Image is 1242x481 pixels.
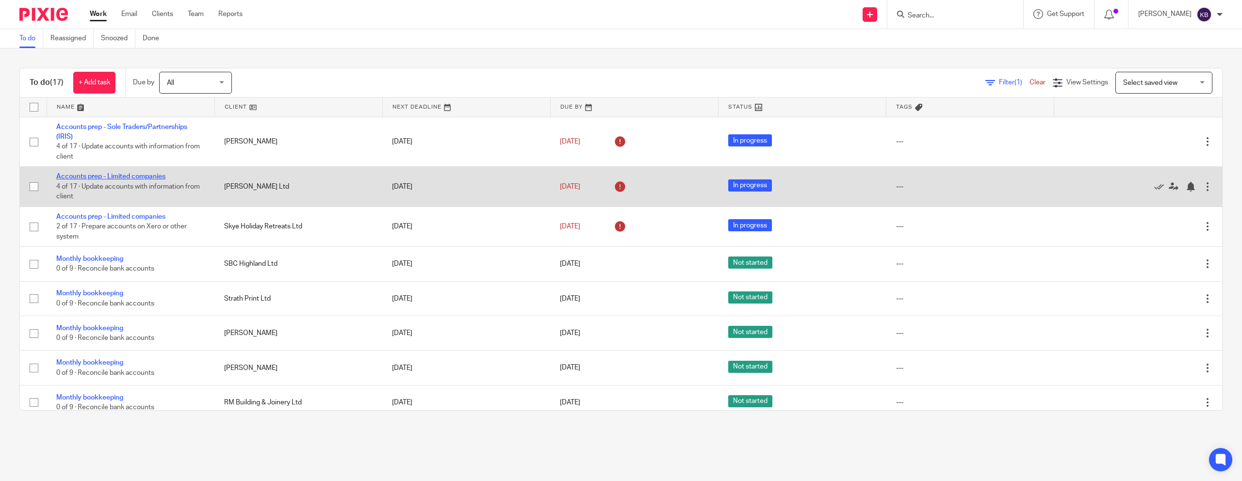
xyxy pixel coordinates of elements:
[1196,7,1212,22] img: svg%3E
[1014,79,1022,86] span: (1)
[1047,11,1084,17] span: Get Support
[50,29,94,48] a: Reassigned
[56,335,154,341] span: 0 of 9 · Reconcile bank accounts
[1066,79,1108,86] span: View Settings
[896,137,1045,146] div: ---
[560,295,580,302] span: [DATE]
[382,117,550,167] td: [DATE]
[56,143,200,160] span: 4 of 17 · Update accounts with information from client
[999,79,1030,86] span: Filter
[382,316,550,351] td: [DATE]
[214,207,382,246] td: Skye Holiday Retreats Ltd
[56,290,123,297] a: Monthly bookkeeping
[56,183,200,200] span: 4 of 17 · Update accounts with information from client
[382,385,550,419] td: [DATE]
[896,182,1045,192] div: ---
[382,167,550,207] td: [DATE]
[560,138,580,145] span: [DATE]
[560,365,580,371] span: [DATE]
[896,398,1045,407] div: ---
[1123,80,1177,86] span: Select saved view
[56,266,154,273] span: 0 of 9 · Reconcile bank accounts
[728,361,772,373] span: Not started
[896,363,1045,373] div: ---
[728,291,772,304] span: Not started
[30,78,64,88] h1: To do
[382,281,550,316] td: [DATE]
[56,124,187,140] a: Accounts prep - Sole Traders/Partnerships (IRIS)
[560,183,580,190] span: [DATE]
[214,117,382,167] td: [PERSON_NAME]
[188,9,204,19] a: Team
[56,394,123,401] a: Monthly bookkeeping
[560,260,580,267] span: [DATE]
[152,9,173,19] a: Clients
[382,207,550,246] td: [DATE]
[896,222,1045,231] div: ---
[143,29,166,48] a: Done
[214,247,382,281] td: SBC Highland Ltd
[56,256,123,262] a: Monthly bookkeeping
[382,247,550,281] td: [DATE]
[214,385,382,419] td: RM Building & Joinery Ltd
[56,404,154,411] span: 0 of 9 · Reconcile bank accounts
[560,399,580,406] span: [DATE]
[73,72,115,94] a: + Add task
[167,80,174,86] span: All
[214,351,382,385] td: [PERSON_NAME]
[896,328,1045,338] div: ---
[214,281,382,316] td: Strath Print Ltd
[56,359,123,366] a: Monthly bookkeeping
[728,219,772,231] span: In progress
[56,369,154,376] span: 0 of 9 · Reconcile bank accounts
[56,213,165,220] a: Accounts prep - Limited companies
[214,167,382,207] td: [PERSON_NAME] Ltd
[728,257,772,269] span: Not started
[728,179,772,192] span: In progress
[560,223,580,230] span: [DATE]
[896,294,1045,304] div: ---
[728,134,772,146] span: In progress
[560,330,580,337] span: [DATE]
[133,78,154,87] p: Due by
[382,351,550,385] td: [DATE]
[19,8,68,21] img: Pixie
[90,9,107,19] a: Work
[1154,182,1169,192] a: Mark as done
[728,395,772,407] span: Not started
[121,9,137,19] a: Email
[218,9,243,19] a: Reports
[56,173,165,180] a: Accounts prep - Limited companies
[214,316,382,351] td: [PERSON_NAME]
[728,326,772,338] span: Not started
[56,223,187,240] span: 2 of 17 · Prepare accounts on Xero or other system
[50,79,64,86] span: (17)
[896,104,913,110] span: Tags
[1138,9,1192,19] p: [PERSON_NAME]
[56,325,123,332] a: Monthly bookkeeping
[101,29,135,48] a: Snoozed
[896,259,1045,269] div: ---
[56,300,154,307] span: 0 of 9 · Reconcile bank accounts
[1030,79,1046,86] a: Clear
[19,29,43,48] a: To do
[907,12,994,20] input: Search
